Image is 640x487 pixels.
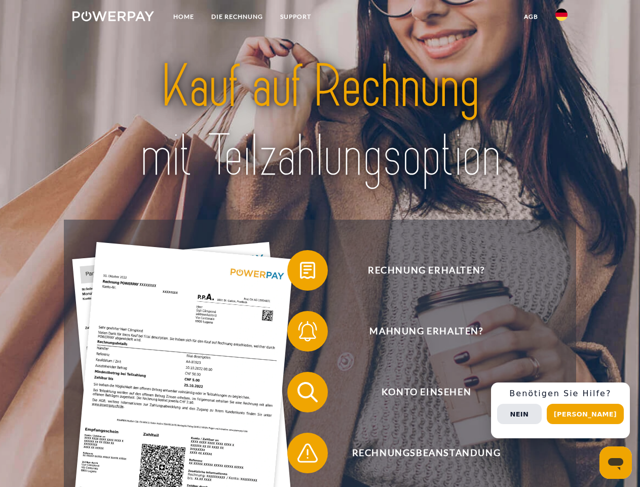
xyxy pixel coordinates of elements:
button: [PERSON_NAME] [547,404,624,424]
iframe: Schaltfläche zum Öffnen des Messaging-Fensters [599,446,632,479]
span: Rechnung erhalten? [302,250,550,291]
button: Rechnung erhalten? [287,250,551,291]
a: agb [515,8,547,26]
button: Rechnungsbeanstandung [287,433,551,473]
button: Konto einsehen [287,372,551,412]
span: Konto einsehen [302,372,550,412]
button: Mahnung erhalten? [287,311,551,352]
h3: Benötigen Sie Hilfe? [497,389,624,399]
button: Nein [497,404,542,424]
div: Schnellhilfe [491,382,630,438]
span: Mahnung erhalten? [302,311,550,352]
img: qb_search.svg [295,379,320,405]
img: qb_bell.svg [295,319,320,344]
img: title-powerpay_de.svg [97,49,543,194]
span: Rechnungsbeanstandung [302,433,550,473]
img: qb_bill.svg [295,258,320,283]
a: DIE RECHNUNG [203,8,272,26]
img: logo-powerpay-white.svg [72,11,154,21]
a: SUPPORT [272,8,320,26]
img: qb_warning.svg [295,440,320,466]
a: Home [165,8,203,26]
img: de [555,9,568,21]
